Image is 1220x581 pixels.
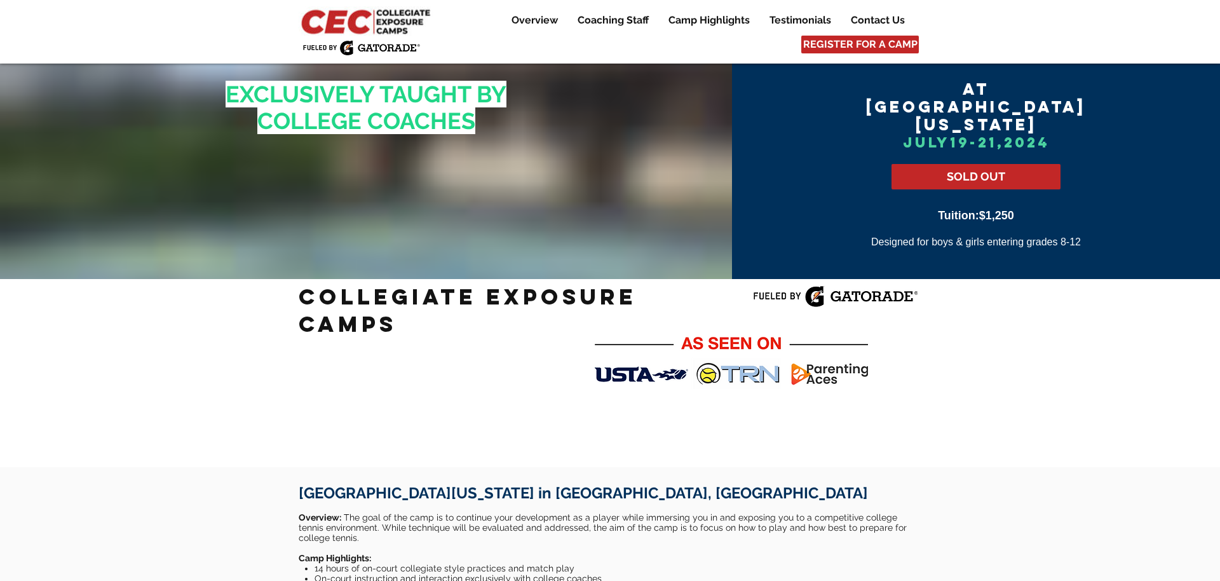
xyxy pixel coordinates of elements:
[841,13,914,29] a: Contact Us
[662,13,756,27] p: Camp Highlights
[299,512,341,523] span: Overview:
[979,209,1014,222] span: $1,250
[844,13,911,27] p: Contact Us
[801,36,919,53] a: REGISTER FOR A CAMP
[866,79,1086,135] span: AT [GEOGRAPHIC_DATA][US_STATE]
[568,13,658,29] a: Coaching Staff
[502,13,922,29] nav: Site
[891,164,1061,189] a: SOLD OUT
[903,133,950,151] span: July
[595,332,868,389] img: As Seen On CEC_V2 2_24_22.png
[970,133,1050,151] span: -21,2024
[226,81,506,134] span: EXCLUSIVELY TAUGHT BY COLLEGE COACHES
[299,283,637,338] span: Collegiate Exposure Camps
[871,236,1081,247] span: Designed for boys & girls entering grades 8-12
[299,6,436,36] img: CEC Logo Primary_edited.jpg
[950,133,970,151] span: 19
[760,13,841,29] a: Testimonials
[938,209,979,222] span: Tuition:
[299,553,371,563] span: Camp Highlights:
[302,40,420,55] img: Fueled by Gatorade.png
[299,484,868,502] span: [GEOGRAPHIC_DATA][US_STATE] in [GEOGRAPHIC_DATA], [GEOGRAPHIC_DATA]
[571,13,655,27] p: Coaching Staff
[918,13,956,27] p: More
[299,512,907,543] span: ​ The goal of the camp is to continue your development as a player while immersing you in and exp...
[505,13,564,27] p: Overview
[502,13,567,29] a: Overview
[753,285,918,308] img: Fueled by Gatorade.png
[803,38,918,51] span: REGISTER FOR A CAMP
[947,168,1005,184] span: SOLD OUT
[763,13,837,27] p: Testimonials
[659,13,759,29] a: Camp Highlights
[315,563,574,573] span: 14 hours of on-court collegiate style practices and match play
